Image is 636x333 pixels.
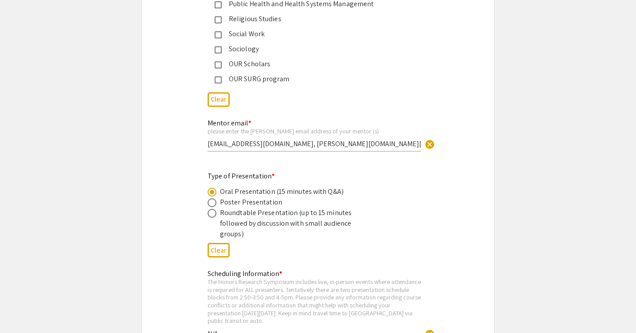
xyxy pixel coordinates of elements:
[208,139,421,148] input: Type Here
[208,92,230,107] button: Clear
[208,127,421,135] div: please enter the [PERSON_NAME] email address of your mentor (s)
[222,44,407,54] div: Sociology
[208,243,230,257] button: Clear
[222,59,407,69] div: OUR Scholars
[222,29,407,39] div: Social Work
[424,139,435,150] span: cancel
[208,278,421,325] div: The Honors Research Symposium includes live, in-person events where attendance is required for AL...
[220,186,344,197] div: Oral Presentation (15 minutes with Q&A)
[208,118,251,128] mat-label: Mentor email
[421,135,439,153] button: Clear
[208,171,275,181] mat-label: Type of Presentation
[220,197,282,208] div: Poster Presentation
[222,14,407,24] div: Religious Studies
[208,269,282,278] mat-label: Scheduling Information
[7,293,38,326] iframe: Chat
[220,208,375,239] div: Roundtable Presentation (up to 15 minutes followed by discussion with small audience groups)
[222,74,407,84] div: OUR SURG program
